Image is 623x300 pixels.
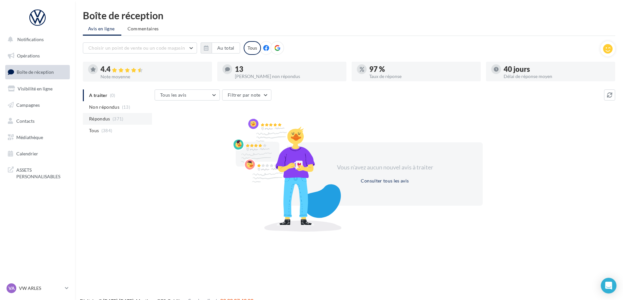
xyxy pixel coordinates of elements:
button: Au total [201,42,240,54]
span: Calendrier [16,151,38,156]
div: 97 % [369,66,476,73]
span: (384) [101,128,113,133]
div: 4.4 [100,66,207,73]
div: Note moyenne [100,74,207,79]
span: Campagnes [16,102,40,107]
div: 40 jours [504,66,610,73]
a: Calendrier [4,147,71,161]
button: Consulter tous les avis [358,177,411,185]
span: Médiathèque [16,134,43,140]
a: Médiathèque [4,131,71,144]
span: Répondus [89,116,110,122]
span: Tous [89,127,99,134]
a: Campagnes [4,98,71,112]
div: Tous [244,41,261,55]
button: Au total [212,42,240,54]
div: [PERSON_NAME] non répondus [235,74,341,79]
div: Taux de réponse [369,74,476,79]
a: VA VW ARLES [5,282,70,294]
span: Visibilité en ligne [18,86,53,91]
span: ASSETS PERSONNALISABLES [16,166,67,180]
button: Notifications [4,33,68,46]
span: Tous les avis [160,92,187,98]
span: Choisir un point de vente ou un code magasin [88,45,185,51]
span: Contacts [16,118,35,124]
span: Opérations [17,53,40,58]
a: Visibilité en ligne [4,82,71,96]
div: Vous n'avez aucun nouvel avis à traiter [329,163,441,172]
span: Non répondus [89,104,119,110]
span: VA [8,285,15,292]
button: Choisir un point de vente ou un code magasin [83,42,197,54]
div: Boîte de réception [83,10,615,20]
p: VW ARLES [19,285,62,292]
div: Open Intercom Messenger [601,278,616,293]
a: Contacts [4,114,71,128]
span: (13) [122,104,130,110]
span: Notifications [17,37,44,42]
span: (371) [113,116,124,121]
a: Opérations [4,49,71,63]
button: Tous les avis [155,89,220,101]
div: Délai de réponse moyen [504,74,610,79]
a: Boîte de réception [4,65,71,79]
a: ASSETS PERSONNALISABLES [4,163,71,182]
button: Filtrer par note [222,89,271,101]
span: Boîte de réception [17,69,54,75]
div: 13 [235,66,341,73]
span: Commentaires [128,26,159,31]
